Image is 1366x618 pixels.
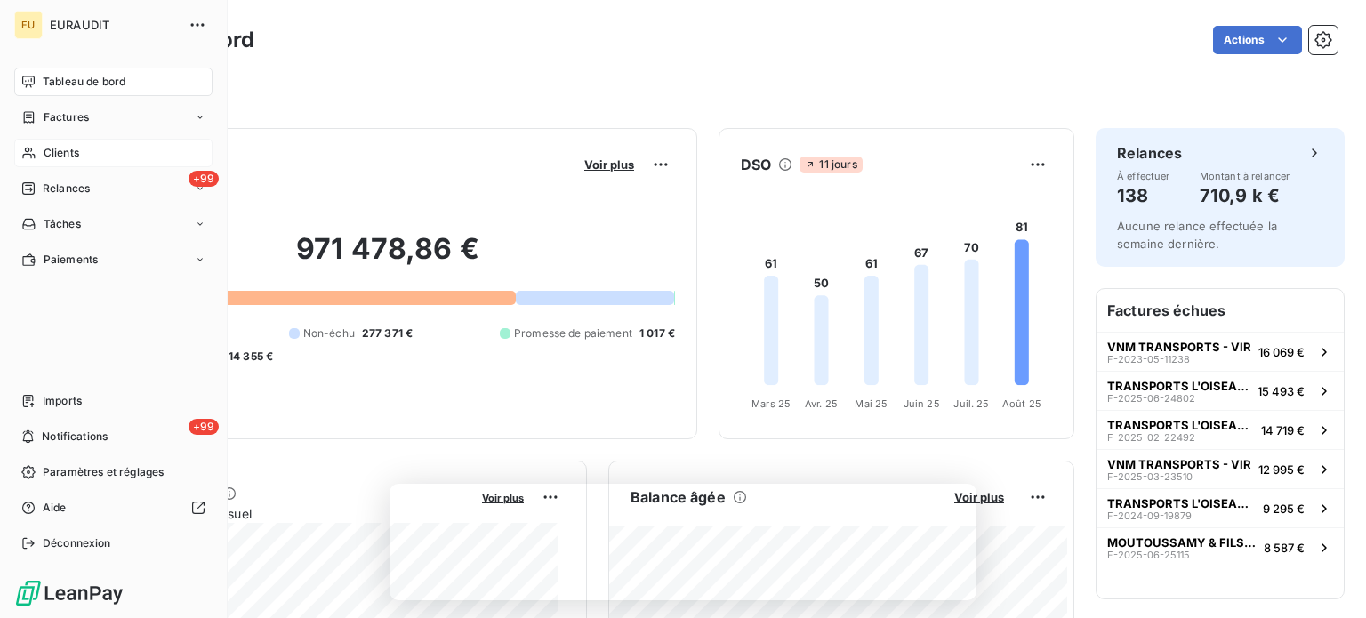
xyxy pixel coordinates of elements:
span: F-2025-06-24802 [1107,393,1195,404]
span: Aide [43,500,67,516]
h6: DSO [741,154,771,175]
a: Factures [14,103,213,132]
tspan: Juil. 25 [953,397,989,410]
span: Clients [44,145,79,161]
span: EURAUDIT [50,18,178,32]
span: Non-échu [303,325,355,341]
tspan: Août 25 [1002,397,1041,410]
span: -14 355 € [223,349,273,365]
button: TRANSPORTS L'OISEAU BLEU - VIRF-2024-09-198799 295 € [1097,488,1344,527]
span: +99 [189,419,219,435]
button: VNM TRANSPORTS - VIRF-2023-05-1123816 069 € [1097,332,1344,371]
iframe: Intercom live chat [1306,558,1348,600]
span: TRANSPORTS L'OISEAU BLEU - VIR [1107,418,1254,432]
span: 12 995 € [1258,462,1305,477]
span: F-2025-02-22492 [1107,432,1195,443]
h2: 971 478,86 € [100,231,675,285]
button: VNM TRANSPORTS - VIRF-2025-03-2351012 995 € [1097,449,1344,488]
span: Relances [43,181,90,197]
span: TRANSPORTS L'OISEAU BLEU - VIR [1107,496,1256,510]
h6: Relances [1117,142,1182,164]
span: Notifications [42,429,108,445]
span: F-2025-06-25115 [1107,550,1190,560]
span: TRANSPORTS L'OISEAU BLEU - VIR [1107,379,1250,393]
a: Aide [14,494,213,522]
span: 9 295 € [1263,502,1305,516]
span: Paramètres et réglages [43,464,164,480]
span: Imports [43,393,82,409]
span: Aucune relance effectuée la semaine dernière. [1117,219,1277,251]
a: Tableau de bord [14,68,213,96]
span: Voir plus [584,157,634,172]
span: Tableau de bord [43,74,125,90]
button: TRANSPORTS L'OISEAU BLEU - VIRF-2025-02-2249214 719 € [1097,410,1344,449]
a: +99Relances [14,174,213,203]
span: 1 017 € [639,325,675,341]
button: Voir plus [949,489,1009,505]
span: F-2023-05-11238 [1107,354,1190,365]
a: Clients [14,139,213,167]
tspan: Juin 25 [904,397,940,410]
span: VNM TRANSPORTS - VIR [1107,457,1251,471]
a: Tâches [14,210,213,238]
span: 277 371 € [362,325,413,341]
span: VNM TRANSPORTS - VIR [1107,340,1251,354]
button: Voir plus [579,157,639,173]
span: Promesse de paiement [514,325,632,341]
iframe: Enquête de LeanPay [390,484,976,600]
a: Paiements [14,245,213,274]
h4: 138 [1117,181,1170,210]
img: Logo LeanPay [14,579,125,607]
a: Imports [14,387,213,415]
h6: Factures échues [1097,289,1344,332]
h4: 710,9 k € [1200,181,1290,210]
span: MOUTOUSSAMY & FILS - VIR [1107,535,1257,550]
span: 14 719 € [1261,423,1305,437]
span: Paiements [44,252,98,268]
tspan: Mai 25 [855,397,888,410]
span: F-2024-09-19879 [1107,510,1192,521]
tspan: Avr. 25 [805,397,838,410]
span: 11 jours [800,157,862,173]
span: +99 [189,171,219,187]
span: F-2025-03-23510 [1107,471,1193,482]
a: Paramètres et réglages [14,458,213,486]
button: TRANSPORTS L'OISEAU BLEU - VIRF-2025-06-2480215 493 € [1097,371,1344,410]
span: Tâches [44,216,81,232]
span: Montant à relancer [1200,171,1290,181]
span: Chiffre d'affaires mensuel [100,504,470,523]
span: Voir plus [954,490,1004,504]
span: Déconnexion [43,535,111,551]
span: 8 587 € [1264,541,1305,555]
button: MOUTOUSSAMY & FILS - VIRF-2025-06-251158 587 € [1097,527,1344,566]
span: Factures [44,109,89,125]
button: Actions [1213,26,1302,54]
span: 15 493 € [1258,384,1305,398]
tspan: Mars 25 [751,397,791,410]
span: À effectuer [1117,171,1170,181]
div: EU [14,11,43,39]
span: 16 069 € [1258,345,1305,359]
